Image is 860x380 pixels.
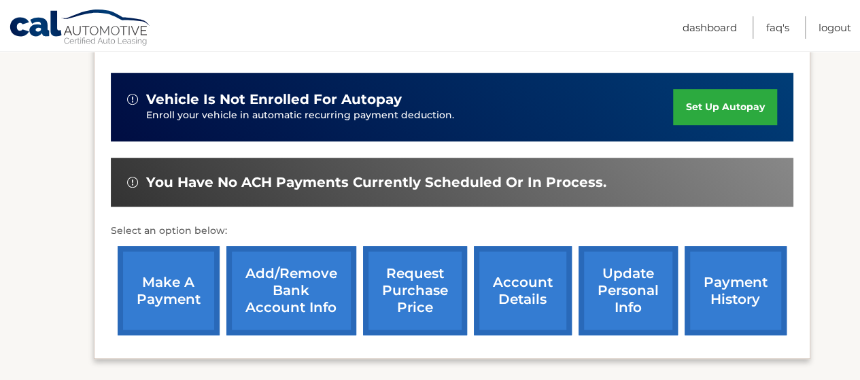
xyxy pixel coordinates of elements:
a: set up autopay [673,89,776,125]
p: Select an option below: [111,223,793,239]
img: alert-white.svg [127,94,138,105]
a: request purchase price [363,246,467,335]
a: account details [474,246,572,335]
p: Enroll your vehicle in automatic recurring payment deduction. [146,108,674,123]
span: You have no ACH payments currently scheduled or in process. [146,174,606,191]
a: Dashboard [683,16,737,39]
a: make a payment [118,246,220,335]
img: alert-white.svg [127,177,138,188]
a: Logout [819,16,851,39]
a: Cal Automotive [9,9,152,48]
a: update personal info [579,246,678,335]
a: FAQ's [766,16,789,39]
span: vehicle is not enrolled for autopay [146,91,402,108]
a: payment history [685,246,787,335]
a: Add/Remove bank account info [226,246,356,335]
